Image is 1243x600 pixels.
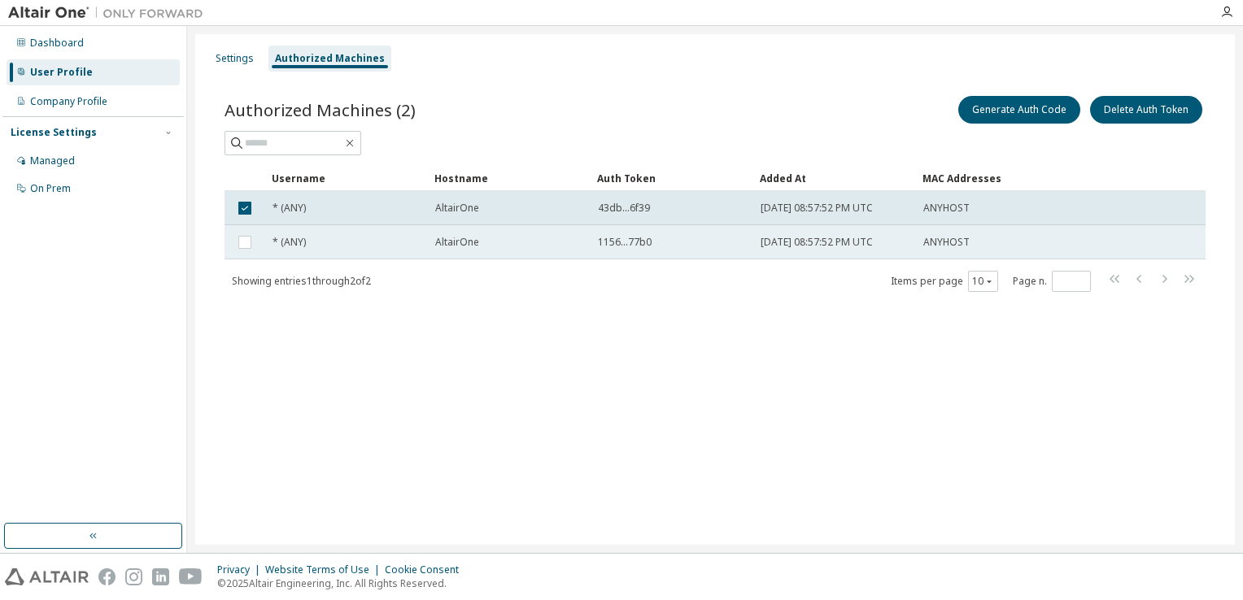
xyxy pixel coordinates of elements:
[435,236,479,249] span: AltairOne
[179,568,203,585] img: youtube.svg
[30,66,93,79] div: User Profile
[434,165,584,191] div: Hostname
[265,563,385,576] div: Website Terms of Use
[98,568,116,585] img: facebook.svg
[225,98,416,121] span: Authorized Machines (2)
[1013,271,1091,292] span: Page n.
[30,182,71,195] div: On Prem
[923,202,970,215] span: ANYHOST
[30,95,107,108] div: Company Profile
[597,165,747,191] div: Auth Token
[958,96,1080,124] button: Generate Auth Code
[761,202,873,215] span: [DATE] 08:57:52 PM UTC
[217,563,265,576] div: Privacy
[760,165,909,191] div: Added At
[152,568,169,585] img: linkedin.svg
[272,165,421,191] div: Username
[598,236,652,249] span: 1156...77b0
[5,568,89,585] img: altair_logo.svg
[891,271,998,292] span: Items per page
[30,37,84,50] div: Dashboard
[972,275,994,288] button: 10
[385,563,469,576] div: Cookie Consent
[11,126,97,139] div: License Settings
[232,274,371,288] span: Showing entries 1 through 2 of 2
[761,236,873,249] span: [DATE] 08:57:52 PM UTC
[923,236,970,249] span: ANYHOST
[922,165,1040,191] div: MAC Addresses
[598,202,650,215] span: 43db...6f39
[8,5,212,21] img: Altair One
[30,154,75,167] div: Managed
[217,576,469,590] p: © 2025 Altair Engineering, Inc. All Rights Reserved.
[125,568,142,585] img: instagram.svg
[275,52,385,65] div: Authorized Machines
[1090,96,1202,124] button: Delete Auth Token
[435,202,479,215] span: AltairOne
[216,52,254,65] div: Settings
[273,202,306,215] span: * (ANY)
[273,236,306,249] span: * (ANY)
